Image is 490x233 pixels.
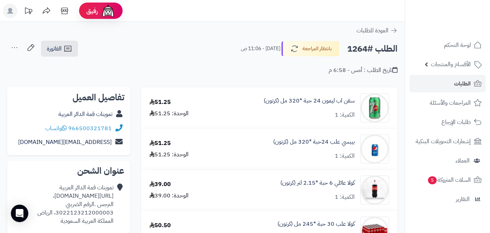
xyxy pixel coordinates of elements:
[47,44,62,53] span: الفاتورة
[273,138,355,146] a: بيبسي علب 24حبة *320 مل (كرتون)
[409,190,486,208] a: التقارير
[149,98,171,107] div: 51.25
[149,180,171,189] div: 39.00
[13,166,124,175] h2: عنوان الشحن
[441,117,471,127] span: طلبات الإرجاع
[86,7,98,15] span: رفيق
[58,110,112,118] a: تموينات قمة الدائر العربية
[409,171,486,189] a: السلات المتروكة5
[335,193,355,201] div: الكمية: 1
[68,124,112,133] a: 966500321781
[41,41,78,57] a: الفاتورة
[45,124,67,133] a: واتساب
[357,26,388,35] span: العودة للطلبات
[335,111,355,119] div: الكمية: 1
[13,93,124,102] h2: تفاصيل العميل
[280,179,355,187] a: كولا عائلي 6 حبة *2.15 لتر (كرتون)
[409,152,486,169] a: العملاء
[409,75,486,92] a: الطلبات
[11,205,28,222] div: Open Intercom Messenger
[428,176,437,185] span: 5
[431,59,471,69] span: الأقسام والمنتجات
[101,4,115,18] img: ai-face.png
[329,66,398,75] div: تاريخ الطلب : أمس - 6:58 م
[149,150,189,159] div: الوحدة: 51.25
[456,156,470,166] span: العملاء
[427,175,471,185] span: السلات المتروكة
[454,79,471,89] span: الطلبات
[149,192,189,200] div: الوحدة: 39.00
[357,26,398,35] a: العودة للطلبات
[281,41,339,56] button: بانتظار المراجعة
[18,138,112,146] a: [EMAIL_ADDRESS][DOMAIN_NAME]
[277,220,355,228] a: كولا علب 30 حبة *245 مل (كرتون)
[335,152,355,160] div: الكمية: 1
[430,98,471,108] span: المراجعات والأسئلة
[409,133,486,150] a: إشعارات التحويلات البنكية
[456,194,470,204] span: التقارير
[361,134,389,164] img: 1747594214-F4N7I6ut4KxqCwKXuHIyEbecxLiH4Cwr-90x90.jpg
[347,41,398,56] h2: الطلب #1264
[409,36,486,54] a: لوحة التحكم
[149,221,171,230] div: 50.50
[241,45,280,52] small: [DATE] - 11:06 ص
[264,97,355,105] a: سفن اب ليمون 24 حبة *320 مل (كرتون)
[361,176,389,205] img: 1747639351-liiaLBC4acNBfYxYKsAJ5OjyFnhrru89-90x90.jpg
[13,184,114,225] div: تموينات قمة الدائر العربية [URL][DOMAIN_NAME]، النرجس .الرقم الضريبي 3022123212000003، الرياض الم...
[416,136,471,146] span: إشعارات التحويلات البنكية
[149,139,171,148] div: 51.25
[409,113,486,131] a: طلبات الإرجاع
[19,4,37,20] a: تحديثات المنصة
[441,11,483,27] img: logo-2.png
[409,94,486,112] a: المراجعات والأسئلة
[361,93,389,122] img: 1747540602-UsMwFj3WdUIJzISPTZ6ZIXs6lgAaNT6J-90x90.jpg
[444,40,471,50] span: لوحة التحكم
[149,109,189,118] div: الوحدة: 51.25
